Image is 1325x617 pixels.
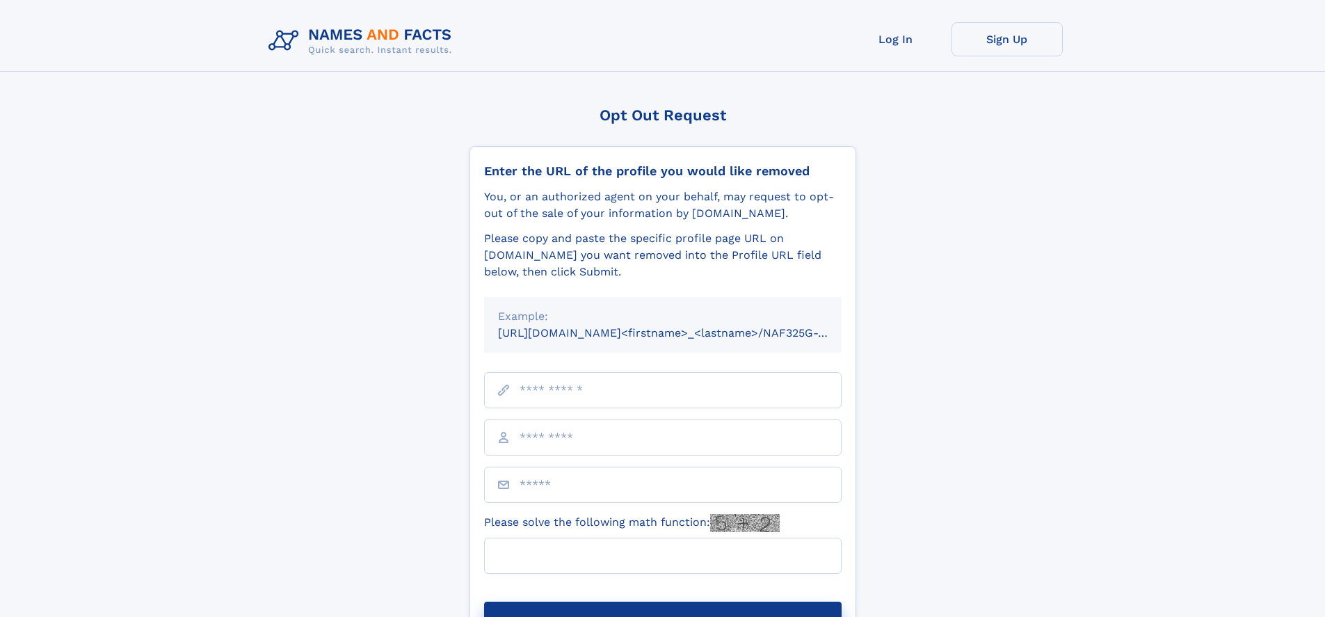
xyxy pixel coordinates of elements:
[840,22,951,56] a: Log In
[484,514,780,532] label: Please solve the following math function:
[498,326,868,339] small: [URL][DOMAIN_NAME]<firstname>_<lastname>/NAF325G-xxxxxxxx
[484,230,842,280] div: Please copy and paste the specific profile page URL on [DOMAIN_NAME] you want removed into the Pr...
[484,163,842,179] div: Enter the URL of the profile you would like removed
[263,22,463,60] img: Logo Names and Facts
[951,22,1063,56] a: Sign Up
[484,189,842,222] div: You, or an authorized agent on your behalf, may request to opt-out of the sale of your informatio...
[498,308,828,325] div: Example:
[469,106,856,124] div: Opt Out Request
